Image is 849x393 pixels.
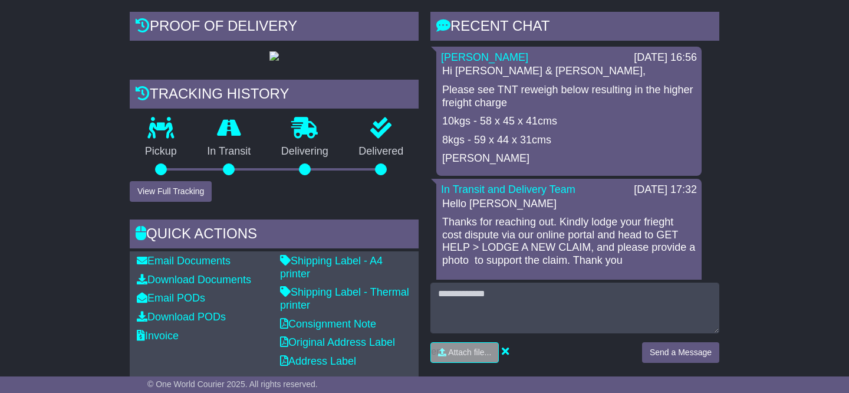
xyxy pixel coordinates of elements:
[266,145,344,158] p: Delivering
[442,84,696,109] p: Please see TNT reweigh below resulting in the higher freight charge
[634,184,697,196] div: [DATE] 17:32
[130,80,419,112] div: Tracking history
[280,318,376,330] a: Consignment Note
[442,152,696,165] p: [PERSON_NAME]
[137,292,205,304] a: Email PODs
[280,355,356,367] a: Address Label
[442,65,696,78] p: Hi [PERSON_NAME] & [PERSON_NAME],
[130,145,192,158] p: Pickup
[280,255,383,280] a: Shipping Label - A4 printer
[137,311,226,323] a: Download PODs
[147,379,318,389] span: © One World Courier 2025. All rights reserved.
[442,198,696,211] p: Hello [PERSON_NAME]
[642,342,719,363] button: Send a Message
[344,145,419,158] p: Delivered
[137,274,251,286] a: Download Documents
[442,134,696,147] p: 8kgs - 59 x 44 x 31cms
[137,255,231,267] a: Email Documents
[130,220,419,251] div: Quick Actions
[280,336,395,348] a: Original Address Label
[192,145,266,158] p: In Transit
[442,115,696,128] p: 10kgs - 58 x 45 x 41cms
[634,51,697,64] div: [DATE] 16:56
[441,51,528,63] a: [PERSON_NAME]
[137,330,179,342] a: Invoice
[441,184,575,195] a: In Transit and Delivery Team
[280,286,409,311] a: Shipping Label - Thermal printer
[442,216,696,267] p: Thanks for reaching out. Kindly lodge your frieght cost dispute via our online portal and head to...
[430,12,719,44] div: RECENT CHAT
[130,181,212,202] button: View Full Tracking
[269,51,279,61] img: GetPodImage
[130,12,419,44] div: Proof of Delivery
